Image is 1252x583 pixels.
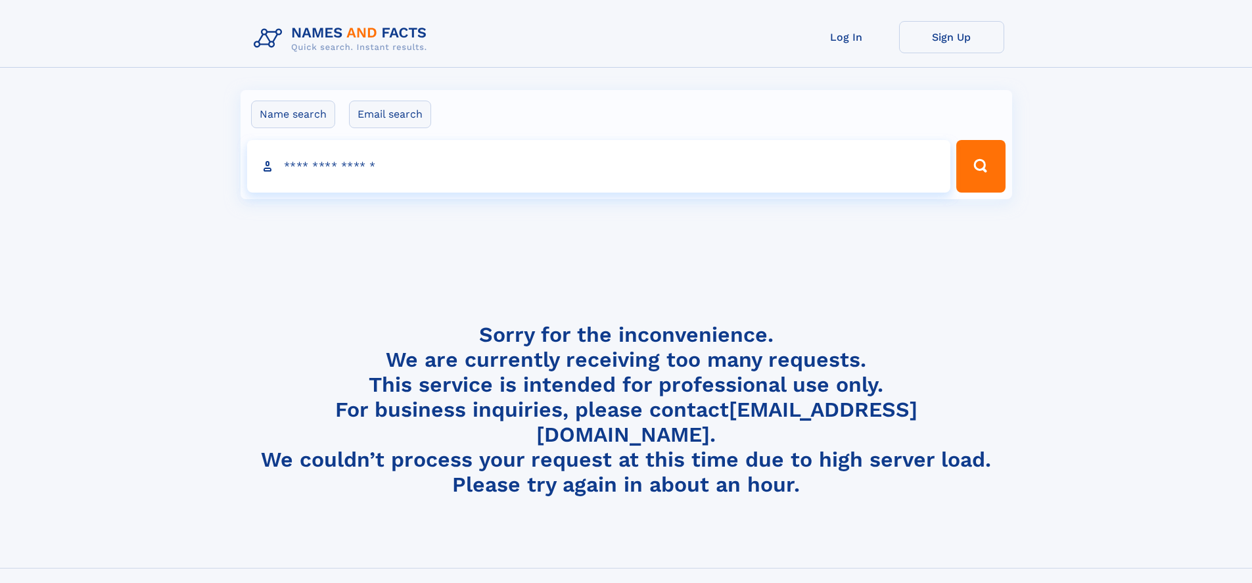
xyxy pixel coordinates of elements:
[251,101,335,128] label: Name search
[349,101,431,128] label: Email search
[794,21,899,53] a: Log In
[899,21,1004,53] a: Sign Up
[248,322,1004,498] h4: Sorry for the inconvenience. We are currently receiving too many requests. This service is intend...
[536,397,917,447] a: [EMAIL_ADDRESS][DOMAIN_NAME]
[248,21,438,57] img: Logo Names and Facts
[956,140,1005,193] button: Search Button
[247,140,951,193] input: search input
